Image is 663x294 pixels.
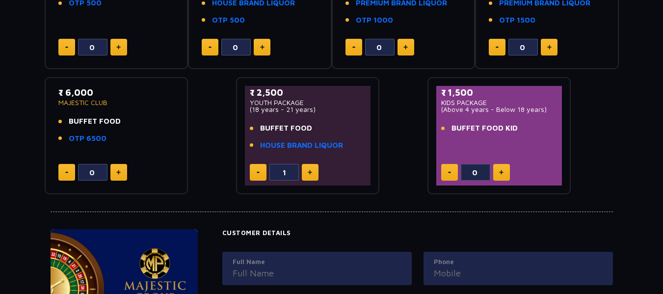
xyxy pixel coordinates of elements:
p: MAJESTIC CLUB [58,99,175,106]
p: KIDS PACKAGE [441,99,557,106]
img: plus [308,170,312,175]
label: Phone [434,257,603,267]
img: minus [448,172,451,173]
label: Full Name [233,257,401,267]
span: BUFFET FOOD KID [451,123,518,134]
img: plus [116,170,121,175]
h4: Customer Details [222,229,613,237]
a: OTP 500 [212,15,245,26]
a: OTP 1000 [356,15,393,26]
img: minus [257,172,260,173]
p: (Above 4 years - Below 18 years) [441,106,557,113]
p: ₹ 1,500 [441,86,557,99]
a: OTP 6500 [69,133,106,144]
span: BUFFET FOOD [260,123,312,134]
p: (18 years - 21 years) [250,106,366,113]
img: plus [116,45,121,50]
p: ₹ 6,000 [58,86,175,99]
a: HOUSE BRAND LIQUOR [260,140,343,151]
img: plus [499,170,504,175]
img: minus [496,47,499,48]
img: minus [209,47,212,48]
span: BUFFET FOOD [69,116,121,127]
input: Mobile [434,267,603,280]
input: Full Name [233,267,401,280]
p: YOUTH PACKAGE [250,99,366,106]
p: ₹ 2,500 [250,86,366,99]
img: minus [352,47,355,48]
a: OTP 1500 [499,15,535,26]
img: minus [65,172,68,173]
img: minus [65,47,68,48]
img: plus [547,45,552,50]
img: plus [403,45,408,50]
img: plus [260,45,265,50]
